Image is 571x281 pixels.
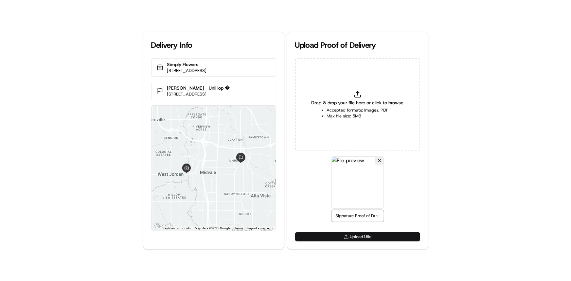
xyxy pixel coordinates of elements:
[195,226,231,230] span: Map data ©2025 Google
[163,226,191,231] button: Keyboard shortcuts
[331,156,384,209] img: File preview
[167,61,207,68] p: Simply Flowers
[248,226,274,230] a: Report a map error
[312,99,404,106] span: Drag & drop your file here or click to browse
[153,222,175,231] img: Google
[167,85,230,91] p: [PERSON_NAME] - UniHop �
[235,226,244,230] a: Terms (opens in new tab)
[327,107,388,113] li: Accepted formats: Images, PDF
[295,232,420,241] button: Upload1file
[153,222,175,231] a: Open this area in Google Maps (opens a new window)
[327,113,388,119] li: Max file size: 5MB
[167,91,230,97] p: [STREET_ADDRESS]
[151,40,276,50] div: Delivery Info
[167,68,207,74] p: [STREET_ADDRESS]
[295,40,420,50] div: Upload Proof of Delivery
